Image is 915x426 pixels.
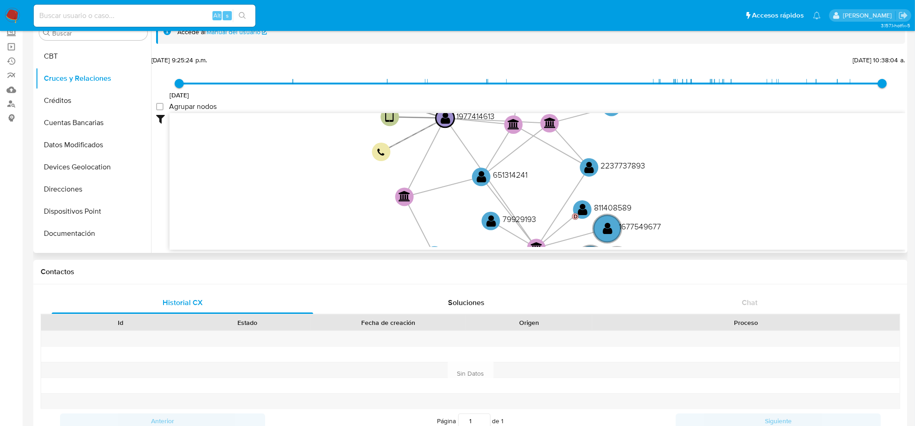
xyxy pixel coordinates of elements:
[503,213,537,225] text: 79929193
[853,55,912,65] span: [DATE] 10:38:04 a.m.
[41,267,900,276] h1: Contactos
[493,169,527,180] text: 651314241
[226,11,229,20] span: s
[742,297,757,308] span: Chat
[843,11,895,20] p: cesar.gonzalez@mercadolibre.com.mx
[36,112,151,134] button: Cuentas Bancarias
[36,67,151,90] button: Cruces y Relaciones
[752,11,804,20] span: Accesos rápidos
[578,203,588,216] text: 
[486,214,496,228] text: 
[34,10,255,22] input: Buscar usuario o caso...
[151,55,207,65] span: [DATE] 9:25:24 p.m.
[207,28,268,36] a: Manual del usuario
[574,212,578,221] text: D
[36,90,151,112] button: Créditos
[448,297,485,308] span: Soluciones
[36,222,151,245] button: Documentación
[377,148,385,157] text: 
[386,110,394,124] text: 
[36,134,151,156] button: Datos Modificados
[477,170,486,183] text: 
[190,318,304,327] div: Estado
[156,103,164,110] input: Agrupar nodos
[36,200,151,222] button: Dispositivos Point
[64,318,177,327] div: Id
[177,28,206,36] span: Accedé al
[36,178,151,200] button: Direcciones
[502,416,504,426] span: 1
[163,297,203,308] span: Historial CX
[898,11,908,20] a: Salir
[813,12,821,19] a: Notificaciones
[36,45,151,67] button: CBT
[600,160,645,171] text: 2237737893
[169,102,217,111] span: Agrupar nodos
[544,117,556,128] text: 
[170,90,189,100] span: [DATE]
[619,221,661,233] text: 1677549677
[603,222,612,235] text: 
[233,9,252,22] button: search-icon
[594,202,631,213] text: 811408589
[881,22,910,29] span: 3.157.1-hotfix-5
[457,110,495,122] text: 1977414613
[584,161,594,174] text: 
[36,156,151,178] button: Devices Geolocation
[441,111,450,125] text: 
[399,191,411,202] text: 
[508,119,520,130] text: 
[36,245,151,267] button: Fecha Compliant
[317,318,459,327] div: Fecha de creación
[599,318,893,327] div: Proceso
[213,11,221,20] span: Alt
[472,318,586,327] div: Origen
[43,29,50,36] button: Buscar
[52,29,144,37] input: Buscar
